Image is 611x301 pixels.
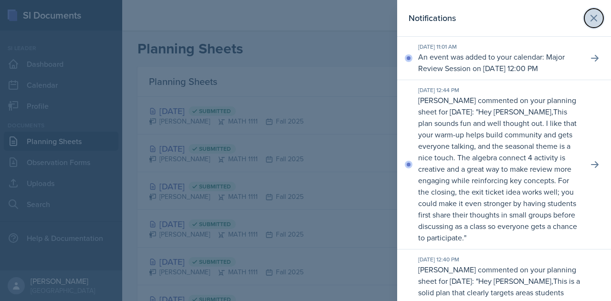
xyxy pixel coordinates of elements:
h2: Notifications [409,11,456,25]
p: An event was added to your calendar: Major Review Session on [DATE] 12:00 PM [418,51,580,74]
div: [DATE] 11:01 AM [418,42,580,51]
div: [DATE] 12:40 PM [418,255,580,264]
div: [DATE] 12:44 PM [418,86,580,94]
p: Hey [PERSON_NAME], [478,106,553,117]
p: [PERSON_NAME] commented on your planning sheet for [DATE]: " " [418,94,580,243]
p: Hey [PERSON_NAME], [478,276,553,286]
